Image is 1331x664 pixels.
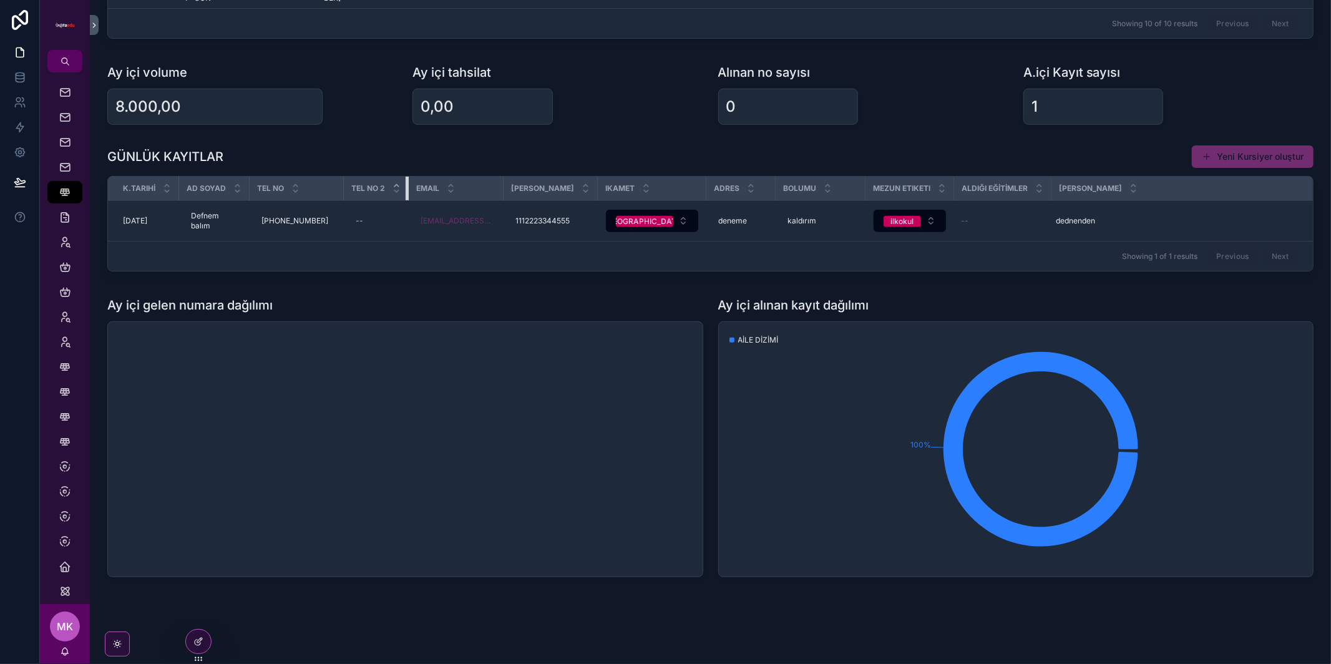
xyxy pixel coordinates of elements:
div: -- [356,216,364,226]
img: App logo [55,15,75,35]
span: -- [962,216,969,226]
span: [PERSON_NAME] [1059,183,1122,193]
span: Mezun Etiketi [873,183,930,193]
h1: GÜNLÜK KAYITLAR [107,148,223,165]
button: Select Button [606,210,698,232]
h1: Ay içi alınan kayıt dağılımı [718,296,869,314]
tspan: 100% [910,440,931,449]
h1: A.içi Kayıt sayısı [1023,64,1121,81]
span: AİLE DİZİMİ [738,335,779,345]
h1: Ay içi tahsilat [412,64,491,81]
div: chart [726,330,1306,569]
span: ad soyad [187,183,226,193]
span: tel no 2 [351,183,385,193]
div: chart [115,330,695,569]
div: 8.000,00 [115,97,181,117]
div: scrollable content [40,72,90,604]
span: Bolumu [783,183,816,193]
span: Showing 10 of 10 results [1112,19,1197,29]
span: Defnem balım [192,211,237,231]
span: Adres [714,183,739,193]
span: deneme [719,216,748,226]
span: K.Tarihİ [123,183,155,193]
span: [DATE] [123,216,147,226]
span: MK [57,619,73,634]
button: Yeni Kursiyer oluştur [1192,145,1314,168]
div: 0 [726,97,736,117]
div: ilkokul [890,216,914,227]
div: 0,00 [421,97,454,117]
a: [EMAIL_ADDRESS][DOMAIN_NAME] [421,216,491,226]
h1: Ay içi volume [107,64,187,81]
h1: Ay içi gelen numara dağılımı [107,296,273,314]
span: Ikamet [605,183,635,193]
span: tel no [257,183,284,193]
span: kaldırım [788,216,817,226]
span: [PHONE_NUMBER] [262,216,329,226]
span: dednenden [1056,216,1096,226]
span: ALDIĞI EĞİTİMLER [962,183,1028,193]
h1: Alınan no sayısı [718,64,811,81]
span: Email [416,183,439,193]
div: [GEOGRAPHIC_DATA] [605,216,684,227]
span: 1112223344555 [516,216,570,226]
div: 1 [1031,97,1038,117]
span: [PERSON_NAME] [511,183,574,193]
button: Select Button [874,210,946,232]
span: Showing 1 of 1 results [1122,251,1197,261]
